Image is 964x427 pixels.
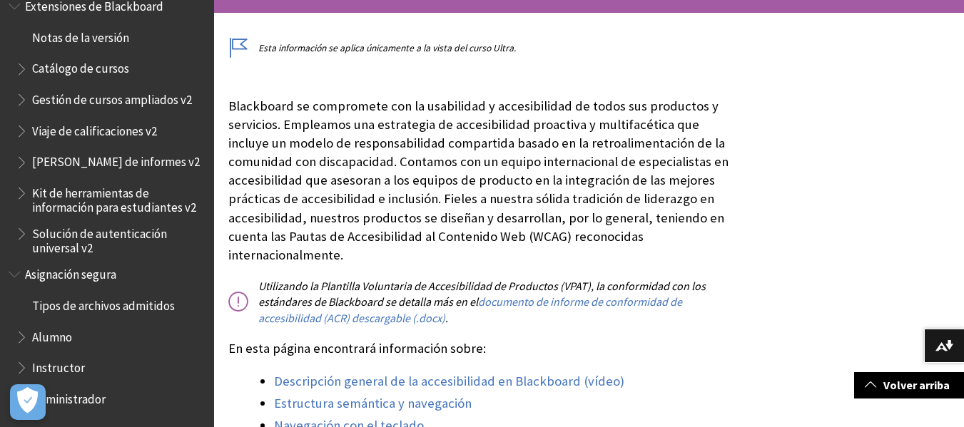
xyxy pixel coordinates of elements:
[883,378,950,392] font: Volver arriba
[32,154,200,170] font: [PERSON_NAME] de informes v2
[258,42,516,54] font: Esta información se aplica únicamente a la vista del curso Ultra.
[445,311,448,325] font: .
[25,267,116,282] font: Asignación segura
[32,92,192,108] font: Gestión de cursos ampliados v2
[32,298,175,314] font: Tipos de archivos admitidos
[10,384,46,420] button: Abrir preferencias
[32,226,167,256] font: Solución de autenticación universal v2
[228,98,729,263] font: Blackboard se compromete con la usabilidad y accesibilidad de todos sus productos y servicios. Em...
[32,185,196,215] font: Kit de herramientas de información para estudiantes v2
[32,123,157,139] font: Viaje de calificaciones v2
[228,340,486,356] font: En esta página encontrará información sobre:
[32,391,106,407] font: Administrador
[32,30,129,46] font: Notas de la versión
[9,262,206,411] nav: Esquema del libro para Blackboard SafeAssign
[274,373,624,390] a: Descripción general de la accesibilidad en Blackboard (vídeo)
[274,395,472,412] a: Estructura semántica y navegación
[854,372,964,398] a: Volver arriba
[258,279,706,309] font: Utilizando la Plantilla Voluntaria de Accesibilidad de Productos (VPAT), la conformidad con los e...
[32,61,129,76] font: Catálogo de cursos
[32,360,85,376] font: Instructor
[258,294,682,325] a: documento de informe de conformidad de accesibilidad (ACR) descargable (.docx)
[32,329,72,345] font: Alumno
